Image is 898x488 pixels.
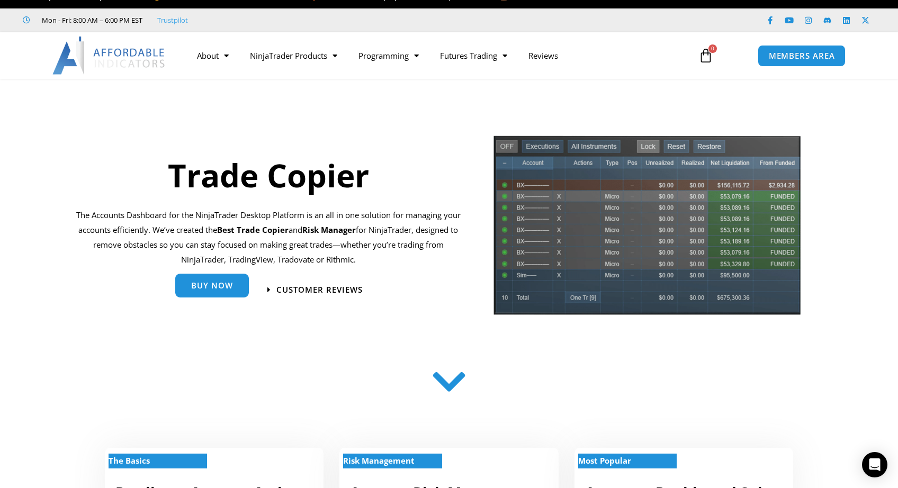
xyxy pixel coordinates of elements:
[39,14,142,26] span: Mon - Fri: 8:00 AM – 6:00 PM EST
[186,43,239,68] a: About
[267,286,363,294] a: Customer Reviews
[758,45,846,67] a: MEMBERS AREA
[175,274,249,297] a: Buy Now
[708,44,717,53] span: 0
[186,43,686,68] nav: Menu
[492,134,802,323] img: tradecopier | Affordable Indicators – NinjaTrader
[76,208,461,267] p: The Accounts Dashboard for the NinjaTrader Desktop Platform is an all in one solution for managin...
[683,40,729,71] a: 0
[578,455,631,466] strong: Most Popular
[348,43,429,68] a: Programming
[217,224,289,235] b: Best Trade Copier
[52,37,166,75] img: LogoAI | Affordable Indicators – NinjaTrader
[239,43,348,68] a: NinjaTrader Products
[518,43,569,68] a: Reviews
[191,282,233,290] span: Buy Now
[157,14,188,26] a: Trustpilot
[862,452,887,477] div: Open Intercom Messenger
[109,455,150,466] strong: The Basics
[343,455,415,466] strong: Risk Management
[276,286,363,294] span: Customer Reviews
[429,43,518,68] a: Futures Trading
[769,52,835,60] span: MEMBERS AREA
[76,153,461,197] h1: Trade Copier
[302,224,356,235] strong: Risk Manager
